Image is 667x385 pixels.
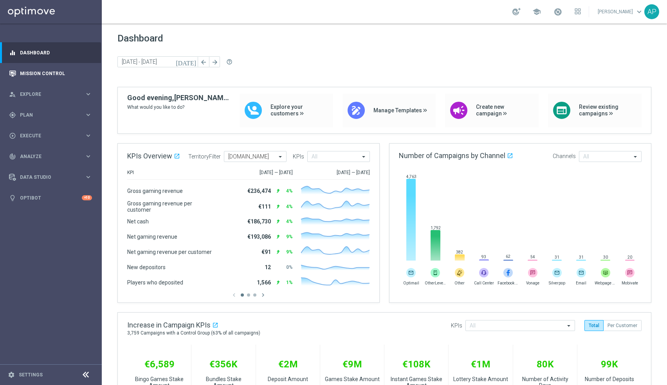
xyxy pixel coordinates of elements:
a: Dashboard [20,42,92,63]
i: settings [8,371,15,378]
i: keyboard_arrow_right [85,111,92,119]
div: Plan [9,112,85,119]
i: track_changes [9,153,16,160]
button: equalizer Dashboard [9,50,92,56]
i: keyboard_arrow_right [85,173,92,181]
div: Execute [9,132,85,139]
div: Analyze [9,153,85,160]
div: Dashboard [9,42,92,63]
span: Explore [20,92,85,97]
i: person_search [9,91,16,98]
button: play_circle_outline Execute keyboard_arrow_right [9,133,92,139]
a: Mission Control [20,63,92,84]
span: school [532,7,541,16]
i: lightbulb [9,194,16,201]
span: Analyze [20,154,85,159]
span: keyboard_arrow_down [635,7,644,16]
i: play_circle_outline [9,132,16,139]
button: Data Studio keyboard_arrow_right [9,174,92,180]
a: Optibot [20,187,82,208]
i: gps_fixed [9,112,16,119]
i: keyboard_arrow_right [85,90,92,98]
i: keyboard_arrow_right [85,153,92,160]
span: Plan [20,113,85,117]
div: Data Studio [9,174,85,181]
button: gps_fixed Plan keyboard_arrow_right [9,112,92,118]
i: keyboard_arrow_right [85,132,92,139]
button: track_changes Analyze keyboard_arrow_right [9,153,92,160]
div: +10 [82,195,92,200]
a: Settings [19,372,43,377]
div: Optibot [9,187,92,208]
i: equalizer [9,49,16,56]
div: Mission Control [9,63,92,84]
div: AP [644,4,659,19]
button: lightbulb Optibot +10 [9,195,92,201]
button: person_search Explore keyboard_arrow_right [9,91,92,97]
button: Mission Control [9,70,92,77]
div: Explore [9,91,85,98]
span: Data Studio [20,175,85,180]
span: Execute [20,133,85,138]
a: [PERSON_NAME]keyboard_arrow_down [597,6,644,18]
